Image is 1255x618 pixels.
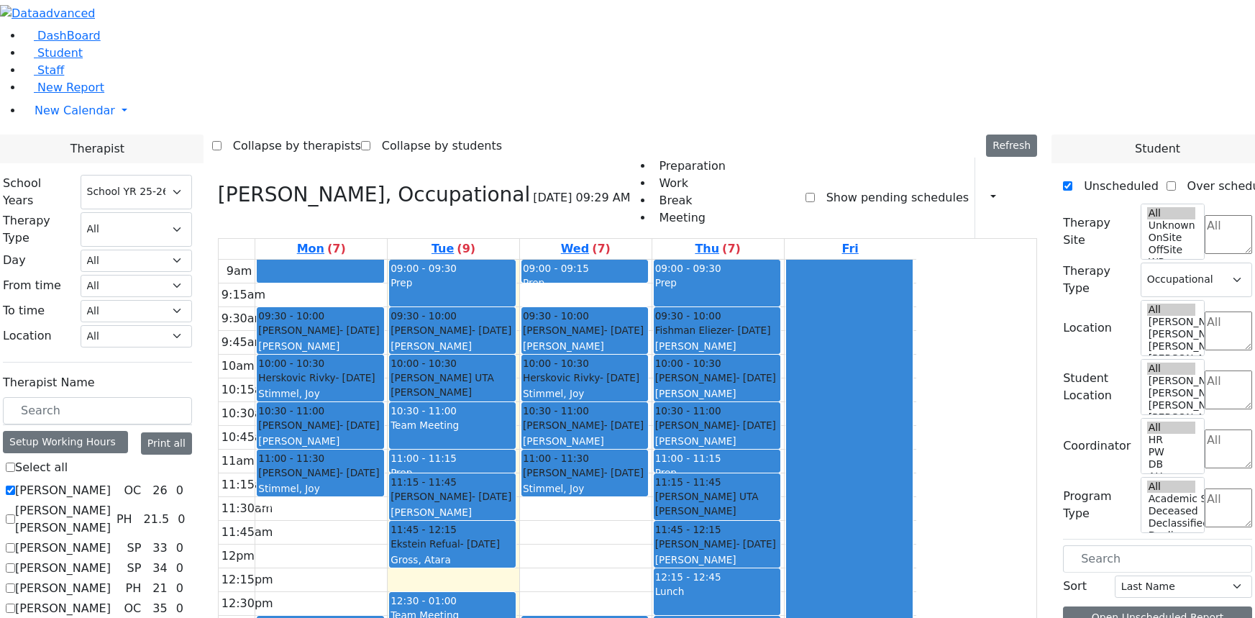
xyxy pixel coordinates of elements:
[141,511,173,528] div: 21.5
[692,239,743,259] a: September 18, 2025
[523,309,589,323] span: 09:30 - 10:00
[70,140,124,158] span: Therapist
[1147,434,1195,446] option: HR
[391,522,457,537] span: 11:45 - 12:15
[391,385,514,429] div: [PERSON_NAME] ([PERSON_NAME])
[219,286,268,304] div: 9:15am
[1147,340,1195,353] option: [PERSON_NAME] 3
[1072,175,1159,198] label: Unscheduled
[1147,399,1195,412] option: [PERSON_NAME] 3
[3,252,26,269] label: Day
[219,429,276,446] div: 10:45am
[258,323,382,337] div: [PERSON_NAME]
[839,239,862,259] a: September 19, 2025
[370,135,502,158] label: Collapse by students
[1016,186,1023,210] div: Setup
[258,371,382,385] div: Herskovic Rivky
[736,372,776,383] span: - [DATE]
[35,104,115,117] span: New Calendar
[3,277,61,294] label: From time
[1147,446,1195,458] option: PW
[141,432,192,455] button: Print all
[23,29,101,42] a: DashBoard
[1147,316,1195,328] option: [PERSON_NAME] 5
[604,419,644,431] span: - [DATE]
[523,404,589,418] span: 10:30 - 11:00
[653,209,725,227] li: Meeting
[1147,387,1195,399] option: [PERSON_NAME] 4
[222,135,361,158] label: Collapse by therapists
[150,600,170,617] div: 35
[523,434,647,448] div: [PERSON_NAME]
[731,324,770,336] span: - [DATE]
[391,371,494,385] span: [PERSON_NAME] UTA
[335,372,375,383] span: - [DATE]
[1147,481,1195,493] option: All
[3,302,45,319] label: To time
[121,540,147,557] div: SP
[1063,370,1132,404] label: Student Location
[523,498,647,512] div: 2A-4
[1147,530,1195,542] option: Declines
[457,240,475,258] label: (9)
[3,327,52,345] label: Location
[472,491,511,502] span: - [DATE]
[391,553,514,567] div: Gross, Atara
[391,276,514,290] div: Prep
[219,524,276,541] div: 11:45am
[111,511,138,528] div: PH
[592,240,611,258] label: (7)
[523,451,589,465] span: 11:00 - 11:30
[655,418,779,432] div: [PERSON_NAME]
[391,263,457,274] span: 09:00 - 09:30
[655,371,779,385] div: [PERSON_NAME]
[655,553,779,567] div: [PERSON_NAME]
[1147,232,1195,244] option: OnSite
[3,374,95,391] label: Therapist Name
[258,309,324,323] span: 09:30 - 10:00
[655,465,779,480] div: Prep
[604,324,644,336] span: - [DATE]
[173,540,186,557] div: 0
[1205,371,1252,409] textarea: Search
[533,189,630,206] span: [DATE] 09:29 AM
[1135,140,1180,158] span: Student
[429,239,478,259] a: September 16, 2025
[1063,578,1087,595] label: Sort
[339,419,379,431] span: - [DATE]
[219,310,268,327] div: 9:30am
[1147,517,1195,530] option: Declassified
[15,580,111,597] label: [PERSON_NAME]
[655,404,721,418] span: 10:30 - 11:00
[1063,545,1252,573] input: Search
[391,453,457,464] span: 11:00 - 11:15
[258,481,382,496] div: Stimmel, Joy
[150,482,170,499] div: 26
[655,339,779,353] div: [PERSON_NAME]
[15,600,111,617] label: [PERSON_NAME]
[391,465,514,480] div: Prep
[1147,363,1195,375] option: All
[3,397,192,424] input: Search
[655,584,779,599] div: Lunch
[653,192,725,209] li: Break
[655,263,721,274] span: 09:00 - 09:30
[1205,215,1252,254] textarea: Search
[219,453,257,470] div: 11am
[523,323,647,337] div: [PERSON_NAME]
[219,358,257,375] div: 10am
[604,467,644,478] span: - [DATE]
[15,502,111,537] label: [PERSON_NAME] [PERSON_NAME]
[655,571,721,583] span: 12:15 - 12:45
[327,240,346,258] label: (7)
[523,356,589,371] span: 10:00 - 10:30
[391,595,457,606] span: 12:30 - 01:00
[258,434,382,448] div: [PERSON_NAME]
[655,309,721,323] span: 09:30 - 10:00
[558,239,613,259] a: September 17, 2025
[1147,219,1195,232] option: Unknown
[1205,489,1252,527] textarea: Search
[1147,353,1195,365] option: [PERSON_NAME] 2
[391,405,457,417] span: 10:30 - 11:00
[653,175,725,192] li: Work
